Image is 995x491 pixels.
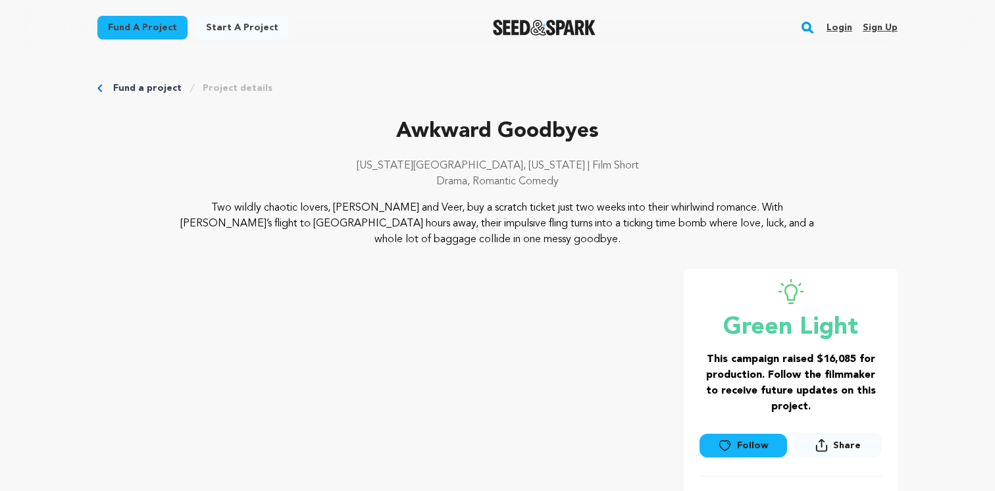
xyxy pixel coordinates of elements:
[195,16,289,39] a: Start a project
[178,200,818,247] p: Two wildly chaotic lovers, [PERSON_NAME] and Veer, buy a scratch ticket just two weeks into their...
[113,82,182,95] a: Fund a project
[97,82,898,95] div: Breadcrumb
[700,315,882,341] p: Green Light
[795,433,882,463] span: Share
[863,17,898,38] a: Sign up
[795,433,882,457] button: Share
[827,17,852,38] a: Login
[700,434,786,457] a: Follow
[97,174,898,190] p: Drama, Romantic Comedy
[203,82,272,95] a: Project details
[97,16,188,39] a: Fund a project
[700,351,882,415] h3: This campaign raised $16,085 for production. Follow the filmmaker to receive future updates on th...
[493,20,596,36] a: Seed&Spark Homepage
[97,158,898,174] p: [US_STATE][GEOGRAPHIC_DATA], [US_STATE] | Film Short
[833,439,861,452] span: Share
[97,116,898,147] p: Awkward Goodbyes
[493,20,596,36] img: Seed&Spark Logo Dark Mode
